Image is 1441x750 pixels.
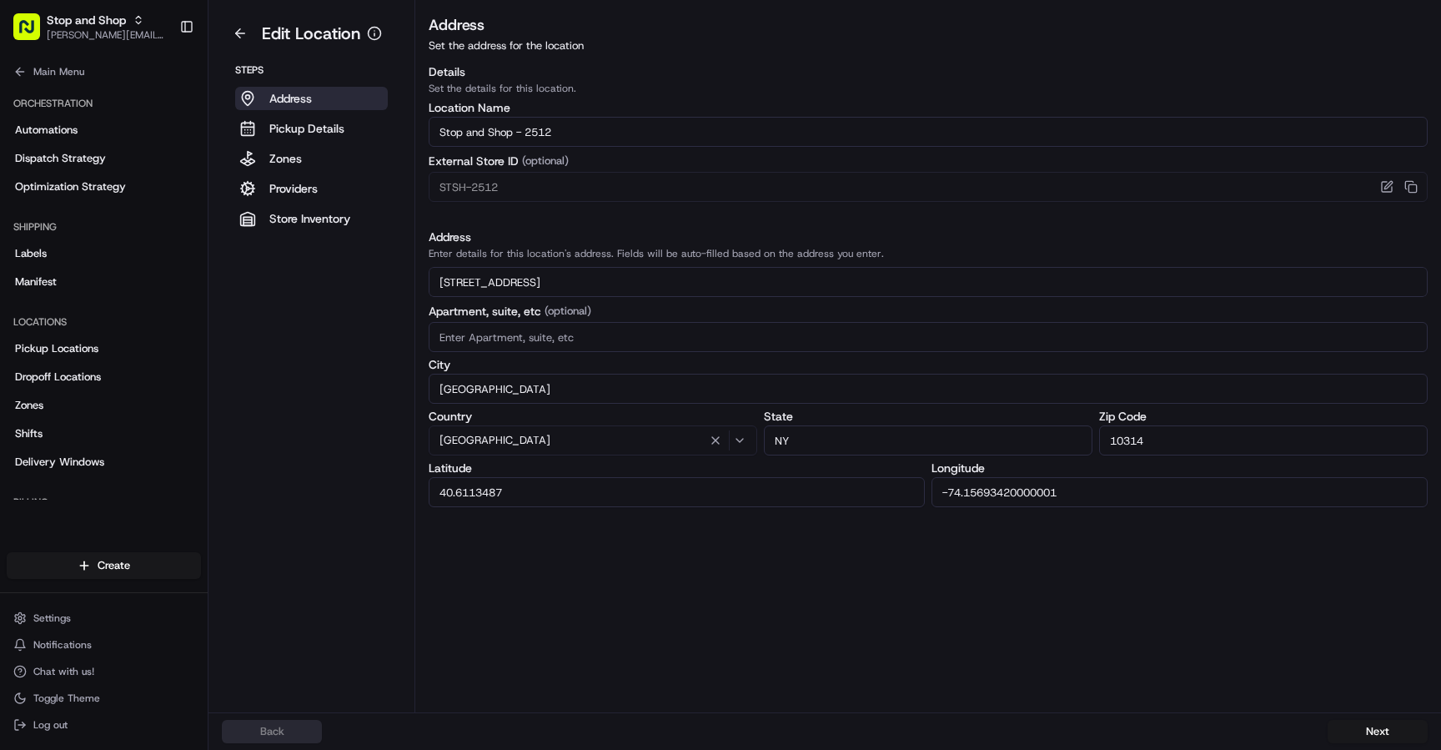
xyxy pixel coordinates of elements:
a: Automations [7,117,201,143]
p: Address [269,90,312,107]
button: Notifications [7,633,201,657]
a: Shifts [7,420,201,447]
img: Nash [17,17,50,50]
h3: Address [429,229,1428,245]
a: 💻API Documentation [134,235,274,265]
span: Manifest [15,274,57,289]
span: Log out [33,718,68,732]
button: Log out [7,713,201,737]
p: Set the address for the location [429,38,1428,53]
button: Toggle Theme [7,687,201,710]
a: Dropoff Locations [7,364,201,390]
button: Next [1328,720,1428,743]
span: Notifications [33,638,92,652]
p: Welcome 👋 [17,67,304,93]
a: 📗Knowledge Base [10,235,134,265]
div: Billing [7,489,201,516]
span: Dispatch Strategy [15,151,106,166]
a: Dispatch Strategy [7,145,201,172]
a: Powered byPylon [118,282,202,295]
p: Providers [269,180,318,197]
p: Store Inventory [269,210,350,227]
label: Location Name [429,102,1428,113]
a: Zones [7,392,201,419]
div: Locations [7,309,201,335]
span: Pickup Locations [15,341,98,356]
span: Create [98,558,130,573]
span: Pylon [166,283,202,295]
div: 💻 [141,244,154,257]
input: Enter State [764,425,1092,456]
span: Zones [15,398,43,413]
button: Providers [235,177,388,200]
input: Enter External Store ID [429,172,1428,202]
input: Enter address [429,267,1428,297]
label: State [764,410,1092,422]
div: 📗 [17,244,30,257]
label: Zip Code [1099,410,1428,422]
span: API Documentation [158,242,268,259]
p: Steps [235,63,388,77]
label: Longitude [931,462,1428,474]
p: Enter details for this location's address. Fields will be auto-filled based on the address you en... [429,247,1428,260]
input: Enter Latitude [429,477,925,507]
button: Start new chat [284,164,304,184]
label: City [429,359,1428,370]
h3: Address [429,13,1428,37]
div: Orchestration [7,90,201,117]
label: Country [429,410,757,422]
h1: Edit Location [262,22,360,45]
span: Settings [33,612,71,625]
a: Manifest [7,269,201,295]
a: Delivery Windows [7,449,201,476]
span: (optional) [545,304,591,319]
button: Pickup Details [235,117,388,140]
span: Labels [15,246,47,261]
span: (optional) [522,154,569,169]
span: Shifts [15,426,43,441]
span: Automations [15,123,78,138]
span: Toggle Theme [33,692,100,705]
button: Zones [235,147,388,170]
img: 1736555255976-a54dd68f-1ca7-489b-9aae-adbdc363a1c4 [17,159,47,189]
span: [GEOGRAPHIC_DATA] [439,433,550,448]
input: Enter Zip Code [1099,425,1428,456]
span: Dropoff Locations [15,370,101,385]
button: [PERSON_NAME][EMAIL_ADDRESS][DOMAIN_NAME] [47,28,166,42]
span: Delivery Windows [15,455,104,470]
button: [GEOGRAPHIC_DATA] [429,425,757,456]
input: Location name [429,117,1428,147]
input: Clear [43,108,275,125]
button: Settings [7,607,201,630]
a: Optimization Strategy [7,174,201,200]
p: Zones [269,150,302,167]
button: Address [235,87,388,110]
button: Store Inventory [235,207,388,230]
span: Chat with us! [33,665,94,678]
span: Optimization Strategy [15,179,126,194]
span: Main Menu [33,65,84,78]
input: Enter Apartment, suite, etc [429,322,1428,352]
div: Shipping [7,214,201,240]
button: Create [7,552,201,579]
a: Labels [7,240,201,267]
div: We're available if you need us! [57,176,211,189]
button: Main Menu [7,60,201,83]
p: Set the details for this location. [429,82,1428,95]
input: Enter City [429,374,1428,404]
label: Apartment, suite, etc [429,304,1428,319]
button: Stop and Shop[PERSON_NAME][EMAIL_ADDRESS][DOMAIN_NAME] [7,7,173,47]
p: Pickup Details [269,120,344,137]
span: Knowledge Base [33,242,128,259]
button: Chat with us! [7,660,201,683]
button: Stop and Shop [47,12,126,28]
h3: Details [429,63,1428,80]
a: Pickup Locations [7,335,201,362]
input: Enter Longitude [931,477,1428,507]
label: Latitude [429,462,925,474]
div: Start new chat [57,159,274,176]
label: External Store ID [429,154,1428,169]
